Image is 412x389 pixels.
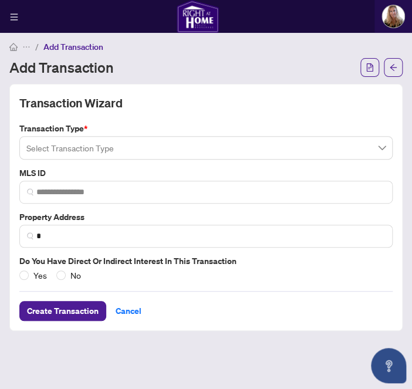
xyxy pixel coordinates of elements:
[19,211,393,224] label: Property Address
[29,269,52,282] span: Yes
[9,58,114,77] h1: Add Transaction
[27,232,34,239] img: search_icon
[19,94,123,113] h2: Transaction Wizard
[9,43,18,51] span: home
[27,302,99,320] span: Create Transaction
[19,122,393,135] label: Transaction Type
[382,5,404,28] img: Profile Icon
[10,13,18,21] span: menu
[366,63,374,72] span: file-text
[43,42,103,52] span: Add Transaction
[22,43,31,51] span: ellipsis
[19,301,106,321] button: Create Transaction
[19,255,393,268] label: Do you have direct or indirect interest in this transaction
[19,167,393,180] label: MLS ID
[116,302,141,320] span: Cancel
[106,301,151,321] button: Cancel
[27,188,34,195] img: search_icon
[35,40,39,53] li: /
[66,269,86,282] span: No
[389,63,397,72] span: arrow-left
[371,348,406,383] button: Open asap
